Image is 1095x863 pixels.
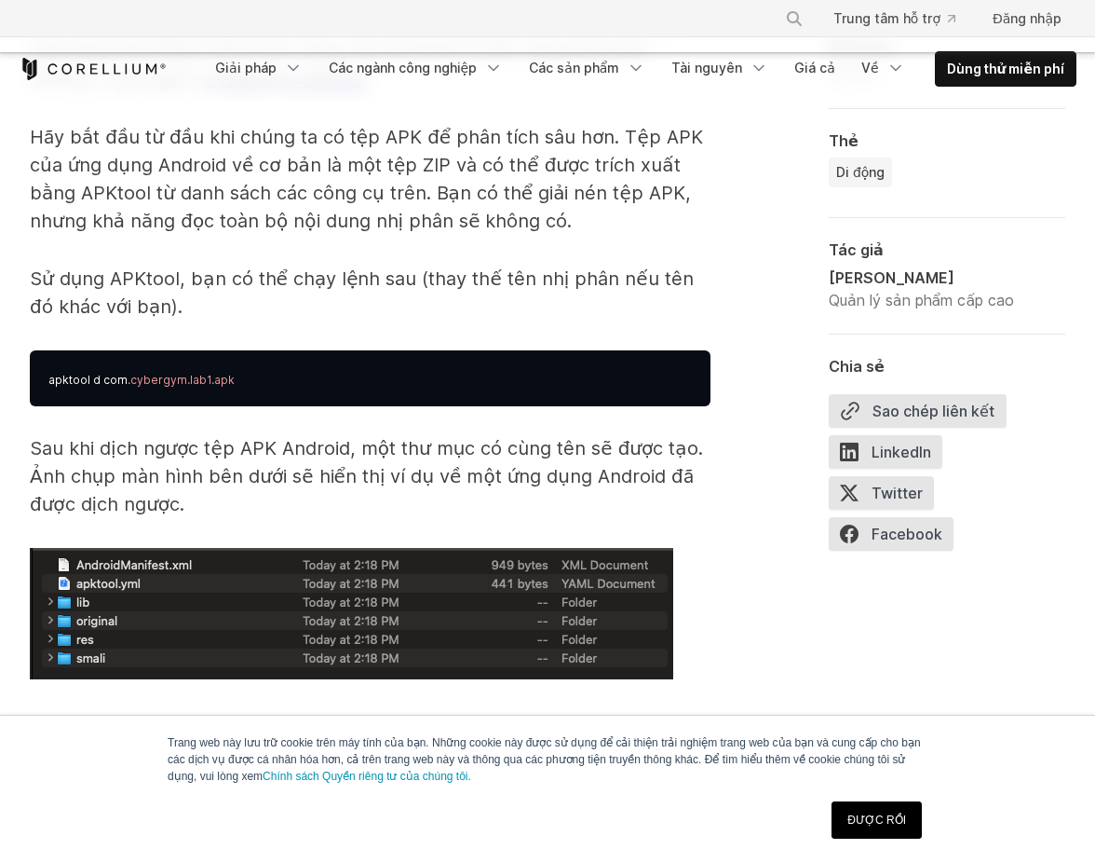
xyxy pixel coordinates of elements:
[529,60,619,75] font: Các sản phẩm
[829,158,892,187] a: Di động
[829,357,885,376] font: Chia sẻ
[829,131,858,150] font: Thẻ
[19,58,167,80] a: Trang chủ Corellium
[947,61,1064,76] font: Dùng thử miễn phí
[168,736,921,783] font: Trang web này lưu trữ cookie trên máy tính của bạn. Những cookie này được sử dụng để cải thiện tr...
[829,435,953,476] a: LinkedIn
[829,291,1014,309] font: Quản lý sản phẩm cấp cao
[847,814,906,827] font: ĐƯỢC RỒI
[836,164,885,180] font: Di động
[829,394,1007,428] button: Sao chép liên kết
[671,60,742,75] font: Tài nguyên
[30,267,694,318] font: Sử dụng APKtool, bạn có thể chạy lệnh sau (thay thế tên nhị phân nếu tên đó khác với bạn).
[829,240,884,259] font: Tác giả
[128,373,235,387] font: .cybergym.lab1.apk
[329,60,478,75] font: Các ngành công nghiệp
[829,476,945,517] a: Twitter
[872,525,942,543] font: Facebook
[829,517,965,558] a: Facebook
[861,60,879,75] font: Về
[872,484,923,502] font: Twitter
[215,60,277,75] font: Giải pháp
[831,801,922,839] a: ĐƯỢC RỒI
[829,268,954,287] font: [PERSON_NAME]
[30,548,673,679] img: Ví dụ về ứng dụng Android đã được dịch ngược.
[48,373,128,387] font: apktool d com
[30,437,703,515] font: Sau khi dịch ngược tệp APK Android, một thư mục có cùng tên sẽ được tạo. Ảnh chụp màn hình bên dư...
[263,770,471,783] a: Chính sách Quyền riêng tư của chúng tôi.
[794,60,835,75] font: Giá cả
[204,51,1076,87] div: Menu điều hướng
[30,126,703,232] font: Hãy bắt đầu từ đầu khi chúng ta có tệp APK để phân tích sâu hơn. Tệp APK của ứng dụng Android về ...
[872,443,931,461] font: LinkedIn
